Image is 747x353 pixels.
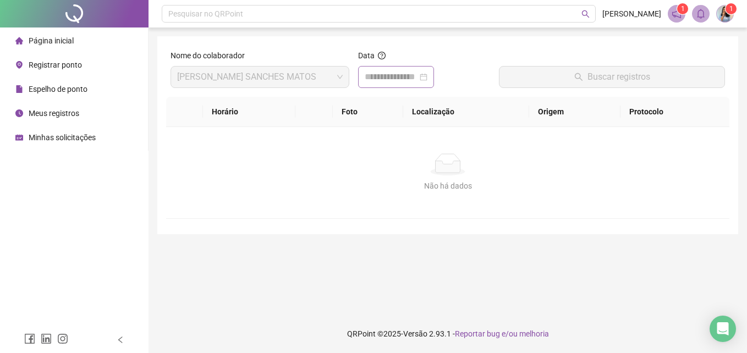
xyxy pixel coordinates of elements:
th: Horário [203,97,295,127]
th: Localização [403,97,529,127]
button: Buscar registros [499,66,725,88]
sup: 1 [677,3,688,14]
span: facebook [24,333,35,344]
span: question-circle [378,52,386,59]
span: bell [696,9,706,19]
footer: QRPoint © 2025 - 2.93.1 - [149,315,747,353]
th: Protocolo [620,97,729,127]
span: notification [672,9,682,19]
th: Foto [333,97,403,127]
span: [PERSON_NAME] [602,8,661,20]
span: Página inicial [29,36,74,45]
span: Versão [403,329,427,338]
span: Reportar bug e/ou melhoria [455,329,549,338]
sup: Atualize o seu contato no menu Meus Dados [726,3,737,14]
span: DAYANE FREITAS SANCHES MATOS [177,67,343,87]
span: left [117,336,124,344]
span: schedule [15,134,23,141]
div: Open Intercom Messenger [710,316,736,342]
span: Registrar ponto [29,60,82,69]
span: linkedin [41,333,52,344]
span: Minhas solicitações [29,133,96,142]
span: Meus registros [29,109,79,118]
span: search [581,10,590,18]
span: home [15,37,23,45]
span: file [15,85,23,93]
span: clock-circle [15,109,23,117]
span: environment [15,61,23,69]
label: Nome do colaborador [171,49,252,62]
th: Origem [529,97,620,127]
span: Espelho de ponto [29,85,87,93]
span: 1 [681,5,685,13]
img: 88055 [717,5,733,22]
span: 1 [729,5,733,13]
span: Data [358,51,375,60]
span: instagram [57,333,68,344]
div: Não há dados [179,180,716,192]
